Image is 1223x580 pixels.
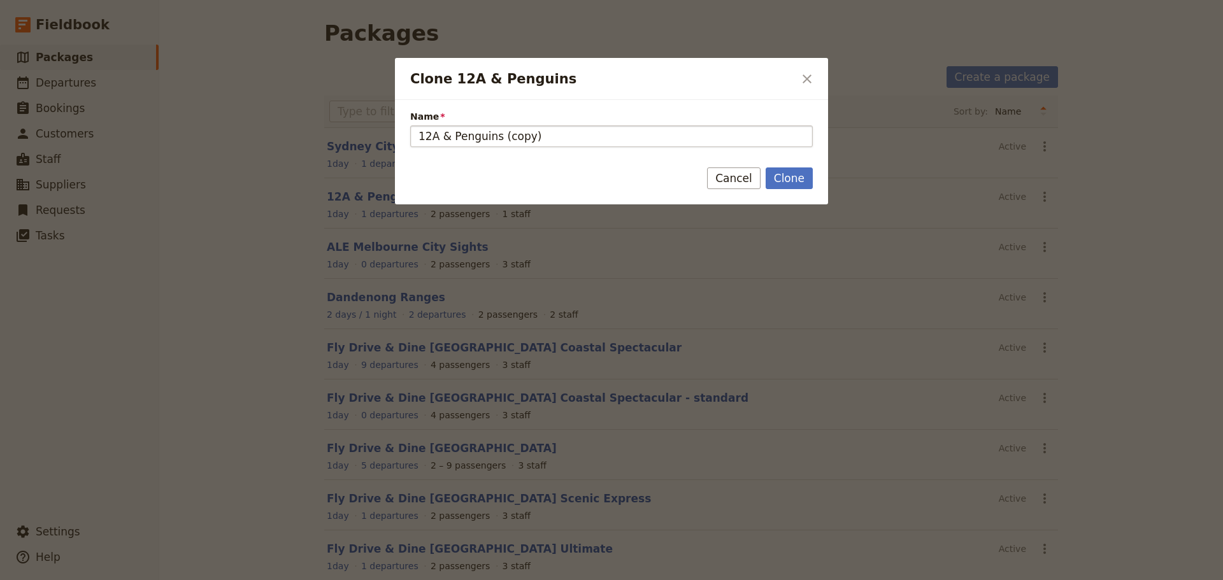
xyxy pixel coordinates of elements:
[410,125,813,147] input: Name
[410,110,813,123] span: Name
[766,167,813,189] button: Clone
[707,167,761,189] button: Cancel
[410,69,794,88] h2: Clone 12A & Penguins
[796,68,818,90] button: Close dialog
